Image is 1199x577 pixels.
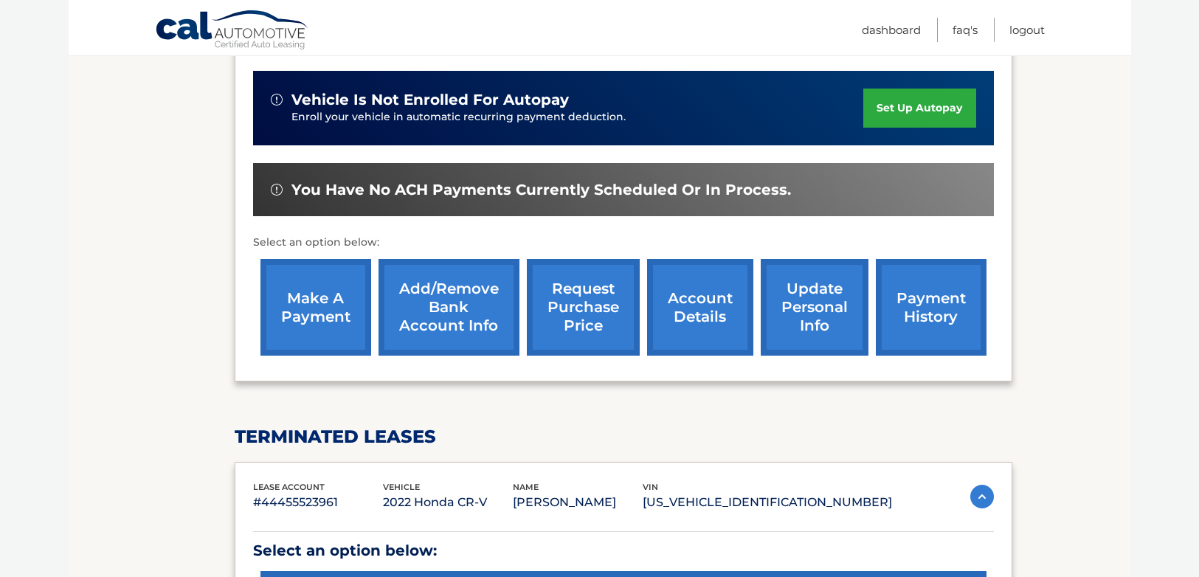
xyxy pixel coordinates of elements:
span: lease account [253,482,325,492]
a: Cal Automotive [155,10,310,52]
a: Add/Remove bank account info [379,259,519,356]
a: make a payment [260,259,371,356]
h2: terminated leases [235,426,1012,448]
p: [PERSON_NAME] [513,492,643,513]
p: [US_VEHICLE_IDENTIFICATION_NUMBER] [643,492,892,513]
img: accordion-active.svg [970,485,994,508]
a: update personal info [761,259,868,356]
span: vehicle is not enrolled for autopay [291,91,569,109]
a: Logout [1009,18,1045,42]
span: vehicle [383,482,420,492]
a: Dashboard [862,18,921,42]
p: #44455523961 [253,492,383,513]
a: payment history [876,259,987,356]
span: You have no ACH payments currently scheduled or in process. [291,181,791,199]
span: vin [643,482,658,492]
span: name [513,482,539,492]
a: request purchase price [527,259,640,356]
img: alert-white.svg [271,94,283,106]
a: FAQ's [953,18,978,42]
img: alert-white.svg [271,184,283,196]
p: Select an option below: [253,234,994,252]
p: Select an option below: [253,538,994,564]
p: Enroll your vehicle in automatic recurring payment deduction. [291,109,864,125]
a: set up autopay [863,89,975,128]
a: account details [647,259,753,356]
p: 2022 Honda CR-V [383,492,513,513]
